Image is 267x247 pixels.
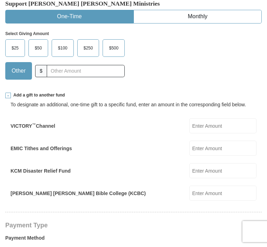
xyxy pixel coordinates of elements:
[35,65,47,77] span: $
[80,43,97,53] span: $250
[11,190,146,197] label: [PERSON_NAME] [PERSON_NAME] Bible College (KCBC)
[32,122,36,127] sup: ™
[11,145,72,152] label: EMIC Tithes and Offerings
[54,43,71,53] span: $100
[5,31,49,36] strong: Select Giving Amount
[5,234,262,245] label: Payment Method
[11,101,256,108] div: To designate an additional, one-time gift to a specific fund, enter an amount in the correspondin...
[189,118,256,133] input: Enter Amount
[105,43,122,53] span: $500
[8,66,29,76] span: Other
[11,92,65,98] span: Add a gift to another fund
[11,167,71,174] label: KCM Disaster Relief Fund
[189,141,256,156] input: Enter Amount
[8,43,22,53] span: $25
[6,10,133,23] button: One-Time
[189,163,256,178] input: Enter Amount
[189,186,256,201] input: Enter Amount
[31,43,45,53] span: $50
[134,10,261,23] button: Monthly
[47,65,125,77] input: Other Amount
[5,222,262,228] h4: Payment Type
[11,122,55,129] label: VICTORY Channel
